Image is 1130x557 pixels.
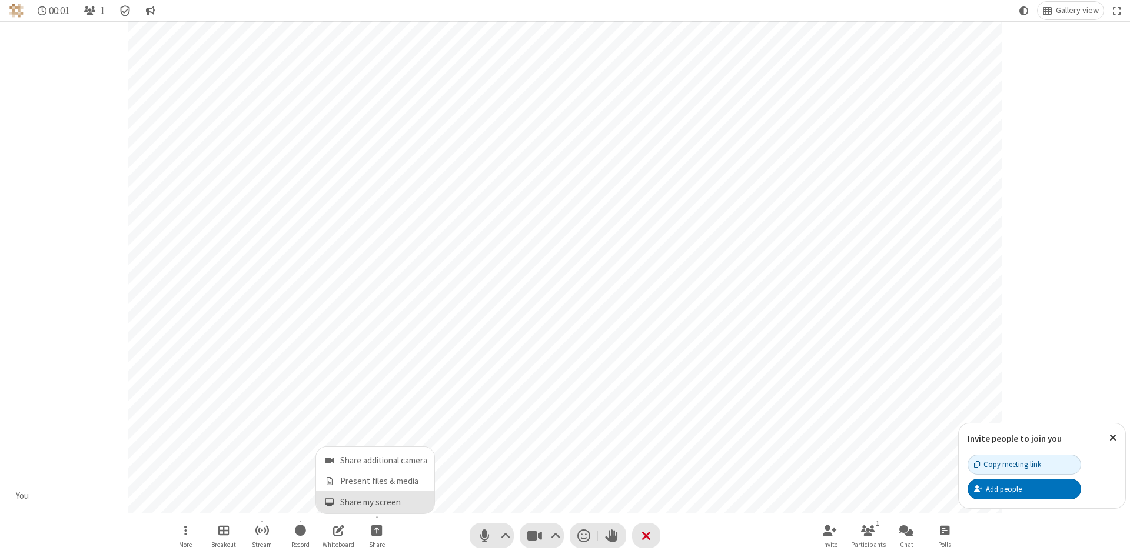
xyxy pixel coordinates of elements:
button: Raise hand [598,523,626,548]
button: Open participant list [850,519,886,552]
span: Record [291,541,310,548]
span: Breakout [211,541,236,548]
button: Invite participants (Alt+I) [812,519,847,552]
button: Mute (Alt+A) [470,523,514,548]
div: 1 [873,518,883,529]
button: Open poll [927,519,962,552]
button: Stop video (Alt+V) [520,523,564,548]
button: Open shared whiteboard [321,519,356,552]
span: 00:01 [49,5,69,16]
button: Send a reaction [570,523,598,548]
button: Start streaming [244,519,280,552]
button: Add people [968,479,1081,499]
div: Timer [33,2,75,19]
button: Open menu [359,519,394,552]
span: Whiteboard [323,541,354,548]
div: You [12,489,34,503]
span: Share additional camera [340,456,427,466]
button: Share my screen [316,491,434,513]
div: Meeting details Encryption enabled [114,2,137,19]
button: Video setting [548,523,564,548]
button: Open participant list [79,2,109,19]
button: Close popover [1101,423,1125,452]
button: Copy meeting link [968,455,1081,475]
span: Share [369,541,385,548]
button: Audio settings [498,523,514,548]
span: Chat [900,541,913,548]
button: Open menu [168,519,203,552]
span: Gallery view [1056,6,1099,15]
label: Invite people to join you [968,433,1062,444]
button: Conversation [141,2,159,19]
span: 1 [100,5,105,16]
button: End or leave meeting [632,523,660,548]
span: Share my screen [340,498,427,508]
span: More [179,541,192,548]
span: Participants [851,541,886,548]
span: Present files & media [340,476,427,486]
img: QA Selenium DO NOT DELETE OR CHANGE [9,4,24,18]
button: Open chat [889,519,924,552]
button: Present files & media [316,470,434,491]
span: Polls [938,541,951,548]
button: Manage Breakout Rooms [206,519,241,552]
span: Stream [252,541,272,548]
button: Using system theme [1015,2,1033,19]
button: Share additional camera [316,447,434,470]
button: Start recording [282,519,318,552]
button: Change layout [1038,2,1104,19]
div: Copy meeting link [974,459,1041,470]
span: Invite [822,541,837,548]
button: Fullscreen [1108,2,1126,19]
